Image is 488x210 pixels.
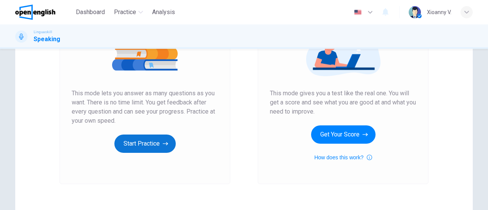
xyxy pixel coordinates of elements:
[270,89,416,116] span: This mode gives you a test like the real one. You will get a score and see what you are good at a...
[353,10,363,15] img: en
[72,89,218,125] span: This mode lets you answer as many questions as you want. There is no time limit. You get feedback...
[114,8,136,17] span: Practice
[76,8,105,17] span: Dashboard
[15,5,55,20] img: OpenEnglish logo
[34,35,60,44] h1: Speaking
[314,153,372,162] button: How does this work?
[152,8,175,17] span: Analysis
[111,5,146,19] button: Practice
[114,135,176,153] button: Start Practice
[149,5,178,19] button: Analysis
[15,5,73,20] a: OpenEnglish logo
[409,6,421,18] img: Profile picture
[34,29,52,35] span: Linguaskill
[311,125,376,144] button: Get Your Score
[427,8,451,17] div: Xioanny V.
[73,5,108,19] button: Dashboard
